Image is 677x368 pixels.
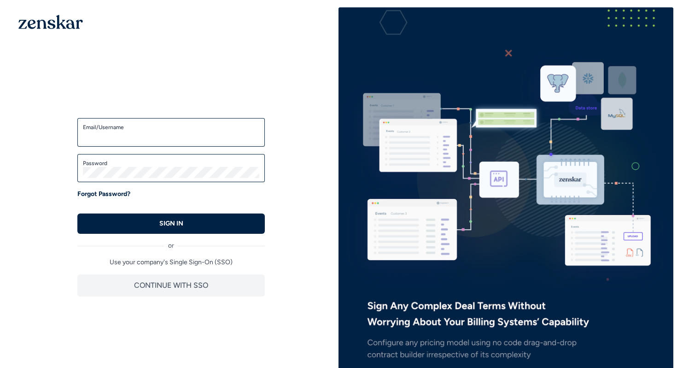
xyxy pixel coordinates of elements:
label: Password [83,160,259,167]
img: 1OGAJ2xQqyY4LXKgY66KYq0eOWRCkrZdAb3gUhuVAqdWPZE9SRJmCz+oDMSn4zDLXe31Ii730ItAGKgCKgCCgCikA4Av8PJUP... [18,15,83,29]
p: SIGN IN [159,219,183,228]
button: SIGN IN [77,214,265,234]
button: CONTINUE WITH SSO [77,274,265,297]
label: Email/Username [83,124,259,131]
div: or [77,234,265,250]
a: Forgot Password? [77,190,130,199]
p: Use your company's Single Sign-On (SSO) [77,258,265,267]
